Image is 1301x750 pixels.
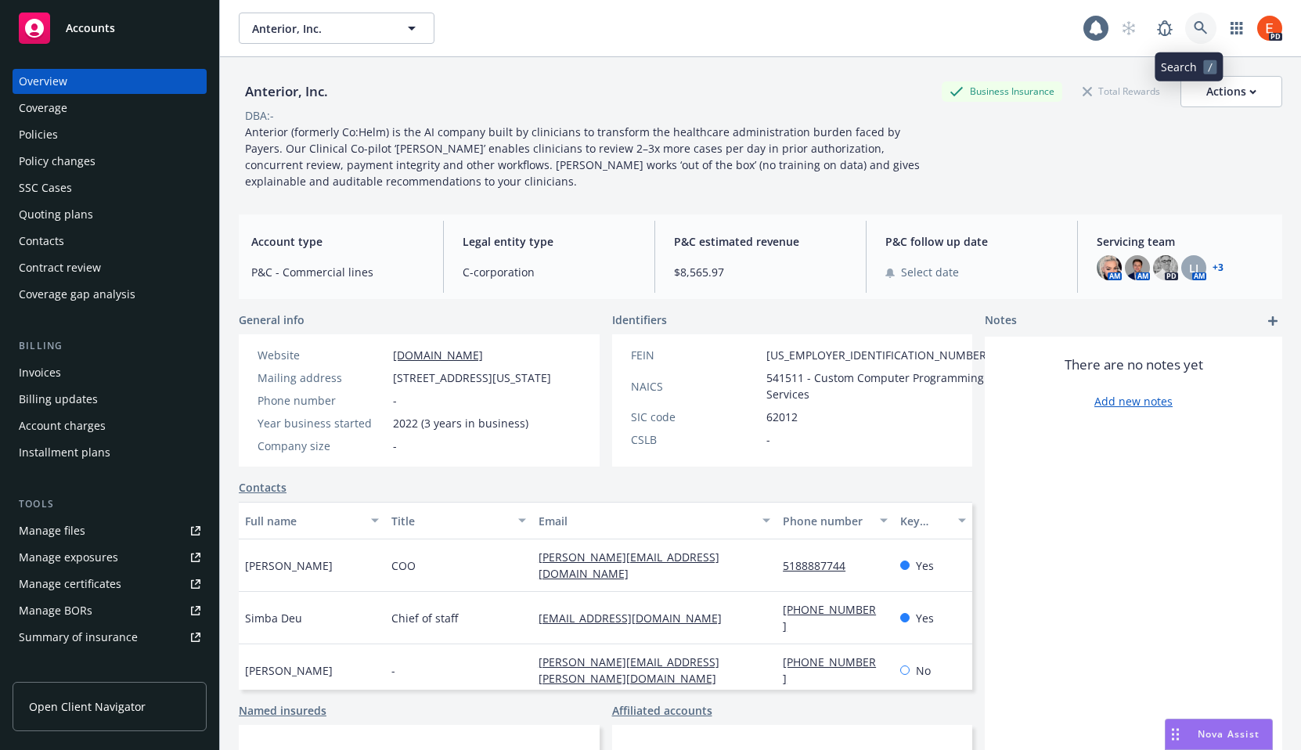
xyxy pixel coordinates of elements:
[1185,13,1216,44] a: Search
[783,654,876,686] a: [PHONE_NUMBER]
[245,610,302,626] span: Simba Deu
[13,202,207,227] a: Quoting plans
[13,96,207,121] a: Coverage
[1097,233,1270,250] span: Servicing team
[19,282,135,307] div: Coverage gap analysis
[245,557,333,574] span: [PERSON_NAME]
[66,22,115,34] span: Accounts
[393,415,528,431] span: 2022 (3 years in business)
[239,702,326,719] a: Named insureds
[766,347,990,363] span: [US_EMPLOYER_IDENTIFICATION_NUMBER]
[783,513,870,529] div: Phone number
[19,360,61,385] div: Invoices
[1206,77,1256,106] div: Actions
[916,557,934,574] span: Yes
[894,502,972,539] button: Key contact
[916,662,931,679] span: No
[13,387,207,412] a: Billing updates
[900,513,949,529] div: Key contact
[674,233,847,250] span: P&C estimated revenue
[612,702,712,719] a: Affiliated accounts
[1221,13,1252,44] a: Switch app
[13,598,207,623] a: Manage BORs
[901,264,959,280] span: Select date
[245,124,923,189] span: Anterior (formerly Co:Helm) is the AI company built by clinicians to transform the healthcare adm...
[239,13,434,44] button: Anterior, Inc.
[1075,81,1168,101] div: Total Rewards
[19,413,106,438] div: Account charges
[766,431,770,448] span: -
[19,229,64,254] div: Contacts
[19,122,58,147] div: Policies
[1166,719,1185,749] div: Drag to move
[885,233,1058,250] span: P&C follow up date
[19,202,93,227] div: Quoting plans
[631,431,760,448] div: CSLB
[393,348,483,362] a: [DOMAIN_NAME]
[393,392,397,409] span: -
[13,440,207,465] a: Installment plans
[391,513,508,529] div: Title
[19,69,67,94] div: Overview
[13,255,207,280] a: Contract review
[239,502,385,539] button: Full name
[539,611,734,626] a: [EMAIL_ADDRESS][DOMAIN_NAME]
[631,409,760,425] div: SIC code
[19,518,85,543] div: Manage files
[1094,393,1173,409] a: Add new notes
[13,149,207,174] a: Policy changes
[13,338,207,354] div: Billing
[13,518,207,543] a: Manage files
[245,662,333,679] span: [PERSON_NAME]
[19,387,98,412] div: Billing updates
[19,572,121,597] div: Manage certificates
[942,81,1062,101] div: Business Insurance
[29,698,146,715] span: Open Client Navigator
[1065,355,1203,374] span: There are no notes yet
[19,255,101,280] div: Contract review
[239,312,305,328] span: General info
[13,229,207,254] a: Contacts
[19,598,92,623] div: Manage BORs
[13,6,207,50] a: Accounts
[1125,255,1150,280] img: photo
[391,557,416,574] span: COO
[19,96,67,121] div: Coverage
[539,550,719,581] a: [PERSON_NAME][EMAIL_ADDRESS][DOMAIN_NAME]
[252,20,387,37] span: Anterior, Inc.
[13,625,207,650] a: Summary of insurance
[985,312,1017,330] span: Notes
[1180,76,1282,107] button: Actions
[258,438,387,454] div: Company size
[1263,312,1282,330] a: add
[239,81,334,102] div: Anterior, Inc.
[916,610,934,626] span: Yes
[19,440,110,465] div: Installment plans
[13,413,207,438] a: Account charges
[631,347,760,363] div: FEIN
[612,312,667,328] span: Identifiers
[463,233,636,250] span: Legal entity type
[766,409,798,425] span: 62012
[19,175,72,200] div: SSC Cases
[1257,16,1282,41] img: photo
[783,602,876,633] a: [PHONE_NUMBER]
[19,149,96,174] div: Policy changes
[245,513,362,529] div: Full name
[391,610,458,626] span: Chief of staff
[1097,255,1122,280] img: photo
[1153,255,1178,280] img: photo
[13,282,207,307] a: Coverage gap analysis
[391,662,395,679] span: -
[1189,260,1198,276] span: LI
[1165,719,1273,750] button: Nova Assist
[19,625,138,650] div: Summary of insurance
[631,378,760,395] div: NAICS
[393,370,551,386] span: [STREET_ADDRESS][US_STATE]
[258,415,387,431] div: Year business started
[258,347,387,363] div: Website
[385,502,532,539] button: Title
[539,654,729,686] a: [PERSON_NAME][EMAIL_ADDRESS][PERSON_NAME][DOMAIN_NAME]
[13,545,207,570] a: Manage exposures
